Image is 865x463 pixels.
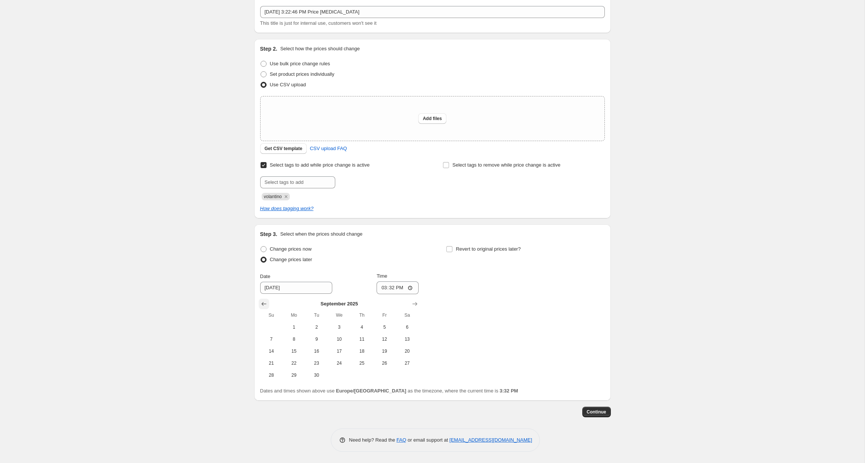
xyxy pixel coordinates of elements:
[270,82,306,87] span: Use CSV upload
[308,324,325,330] span: 2
[263,360,280,366] span: 21
[354,336,370,342] span: 11
[260,357,283,369] button: Sunday September 21 2025
[452,162,561,168] span: Select tags to remove while price change is active
[280,45,360,53] p: Select how the prices should change
[351,357,373,369] button: Thursday September 25 2025
[305,345,328,357] button: Tuesday September 16 2025
[260,45,277,53] h2: Step 2.
[280,230,362,238] p: Select when the prices should change
[587,409,606,415] span: Continue
[286,324,302,330] span: 1
[308,336,325,342] span: 9
[396,437,406,443] a: FAQ
[305,321,328,333] button: Tuesday September 2 2025
[351,321,373,333] button: Thursday September 4 2025
[399,324,415,330] span: 6
[456,246,521,252] span: Revert to original prices later?
[328,357,350,369] button: Wednesday September 24 2025
[377,273,387,279] span: Time
[328,309,350,321] th: Wednesday
[259,299,269,309] button: Show previous month, August 2025
[263,336,280,342] span: 7
[354,360,370,366] span: 25
[305,333,328,345] button: Tuesday September 9 2025
[283,357,305,369] button: Monday September 22 2025
[260,274,270,279] span: Date
[423,116,442,122] span: Add files
[396,345,418,357] button: Saturday September 20 2025
[396,321,418,333] button: Saturday September 6 2025
[286,360,302,366] span: 22
[270,71,335,77] span: Set product prices individually
[264,194,282,199] span: volantino
[328,333,350,345] button: Wednesday September 10 2025
[336,388,406,394] b: Europe/[GEOGRAPHIC_DATA]
[263,372,280,378] span: 28
[283,345,305,357] button: Monday September 15 2025
[396,309,418,321] th: Saturday
[582,407,611,417] button: Continue
[351,309,373,321] th: Thursday
[310,145,347,152] span: CSV upload FAQ
[283,193,289,200] button: Remove volantino
[349,437,397,443] span: Need help? Read the
[308,372,325,378] span: 30
[331,312,347,318] span: We
[396,333,418,345] button: Saturday September 13 2025
[260,309,283,321] th: Sunday
[331,360,347,366] span: 24
[260,6,605,18] input: 30% off holiday sale
[270,257,312,262] span: Change prices later
[328,345,350,357] button: Wednesday September 17 2025
[305,369,328,381] button: Tuesday September 30 2025
[305,309,328,321] th: Tuesday
[328,321,350,333] button: Wednesday September 3 2025
[376,348,393,354] span: 19
[283,333,305,345] button: Monday September 8 2025
[449,437,532,443] a: [EMAIL_ADDRESS][DOMAIN_NAME]
[260,333,283,345] button: Sunday September 7 2025
[373,309,396,321] th: Friday
[399,312,415,318] span: Sa
[263,312,280,318] span: Su
[399,348,415,354] span: 20
[354,324,370,330] span: 4
[260,345,283,357] button: Sunday September 14 2025
[308,348,325,354] span: 16
[351,333,373,345] button: Thursday September 11 2025
[373,321,396,333] button: Friday September 5 2025
[286,348,302,354] span: 15
[286,336,302,342] span: 8
[260,282,332,294] input: 8/25/2025
[260,369,283,381] button: Sunday September 28 2025
[305,143,351,155] a: CSV upload FAQ
[376,312,393,318] span: Fr
[376,360,393,366] span: 26
[308,360,325,366] span: 23
[260,230,277,238] h2: Step 3.
[399,336,415,342] span: 13
[260,176,335,188] input: Select tags to add
[265,146,303,152] span: Get CSV template
[354,348,370,354] span: 18
[270,246,312,252] span: Change prices now
[270,162,370,168] span: Select tags to add while price change is active
[351,345,373,357] button: Thursday September 18 2025
[286,372,302,378] span: 29
[331,324,347,330] span: 3
[263,348,280,354] span: 14
[283,369,305,381] button: Monday September 29 2025
[418,113,446,124] button: Add files
[373,357,396,369] button: Friday September 26 2025
[396,357,418,369] button: Saturday September 27 2025
[286,312,302,318] span: Mo
[399,360,415,366] span: 27
[308,312,325,318] span: Tu
[331,348,347,354] span: 17
[260,388,518,394] span: Dates and times shown above use as the timezone, where the current time is
[373,345,396,357] button: Friday September 19 2025
[260,206,313,211] a: How does tagging work?
[260,143,307,154] button: Get CSV template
